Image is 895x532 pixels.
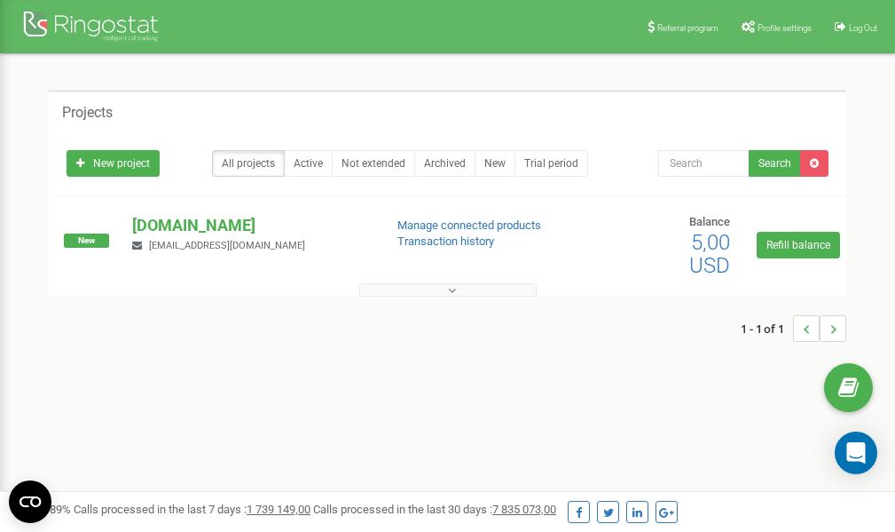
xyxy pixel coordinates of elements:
[284,150,333,177] a: Active
[514,150,588,177] a: Trial period
[247,503,310,516] u: 1 739 149,00
[749,150,801,177] button: Search
[657,23,718,33] span: Referral program
[397,234,494,248] a: Transaction history
[475,150,515,177] a: New
[658,150,750,177] input: Search
[67,150,160,177] a: New project
[689,230,730,278] span: 5,00 USD
[492,503,556,516] u: 7 835 073,00
[62,105,113,121] h5: Projects
[212,150,285,177] a: All projects
[9,480,51,523] button: Open CMP widget
[64,234,109,248] span: New
[397,218,541,232] a: Manage connected products
[149,240,305,251] span: [EMAIL_ADDRESS][DOMAIN_NAME]
[741,298,846,360] nav: ...
[741,315,793,342] span: 1 - 1 of 1
[849,23,877,33] span: Log Out
[414,150,475,177] a: Archived
[332,150,415,177] a: Not extended
[74,503,310,516] span: Calls processed in the last 7 days :
[835,432,877,474] div: Open Intercom Messenger
[758,23,812,33] span: Profile settings
[132,214,368,237] p: [DOMAIN_NAME]
[689,215,730,228] span: Balance
[313,503,556,516] span: Calls processed in the last 30 days :
[757,232,840,258] a: Refill balance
